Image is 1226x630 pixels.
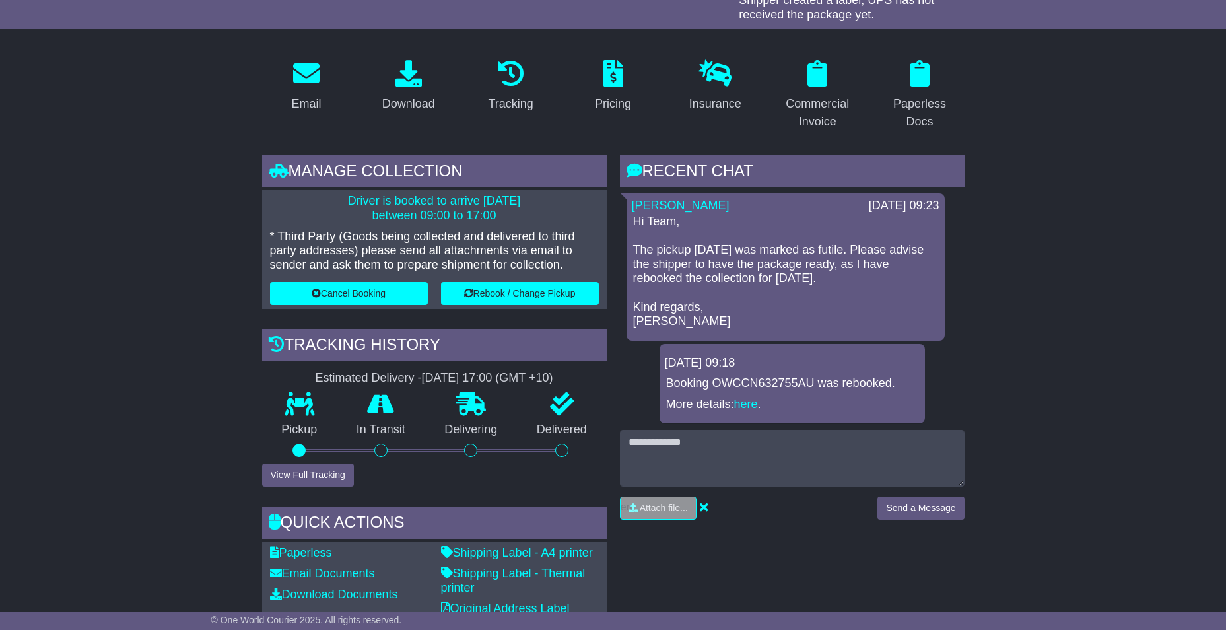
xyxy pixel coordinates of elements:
a: Pricing [586,55,640,118]
a: Original Address Label [441,602,570,615]
p: Hi Team, The pickup [DATE] was marked as futile. Please advise the shipper to have the package re... [633,215,938,329]
div: Tracking [488,95,533,113]
div: [DATE] 09:18 [665,356,920,370]
button: Cancel Booking [270,282,428,305]
div: [DATE] 17:00 (GMT +10) [422,371,553,386]
div: Download [382,95,435,113]
div: Commercial Invoice [782,95,854,131]
p: Delivered [517,423,607,437]
a: Insurance [681,55,750,118]
p: Pickup [262,423,337,437]
p: Delivering [425,423,518,437]
div: Email [291,95,321,113]
button: Send a Message [877,497,964,520]
div: Paperless Docs [884,95,956,131]
div: Quick Actions [262,507,607,542]
a: [PERSON_NAME] [632,199,730,212]
div: [DATE] 09:23 [869,199,939,213]
div: Manage collection [262,155,607,191]
a: Shipping Label - A4 printer [441,546,593,559]
a: here [734,398,758,411]
div: RECENT CHAT [620,155,965,191]
p: In Transit [337,423,425,437]
a: Paperless Docs [875,55,965,135]
div: Estimated Delivery - [262,371,607,386]
p: Driver is booked to arrive [DATE] between 09:00 to 17:00 [270,194,599,223]
button: Rebook / Change Pickup [441,282,599,305]
a: Shipping Label - Thermal printer [441,567,586,594]
p: Booking OWCCN632755AU was rebooked. [666,376,918,391]
a: Email Documents [270,567,375,580]
p: * Third Party (Goods being collected and delivered to third party addresses) please send all atta... [270,230,599,273]
a: Download [374,55,444,118]
p: More details: . [666,398,918,412]
span: © One World Courier 2025. All rights reserved. [211,615,402,625]
a: Commercial Invoice [773,55,862,135]
div: Insurance [689,95,741,113]
div: Pricing [595,95,631,113]
a: Download Documents [270,588,398,601]
a: Tracking [479,55,541,118]
button: View Full Tracking [262,464,354,487]
div: Tracking history [262,329,607,365]
a: Paperless [270,546,332,559]
a: Email [283,55,329,118]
